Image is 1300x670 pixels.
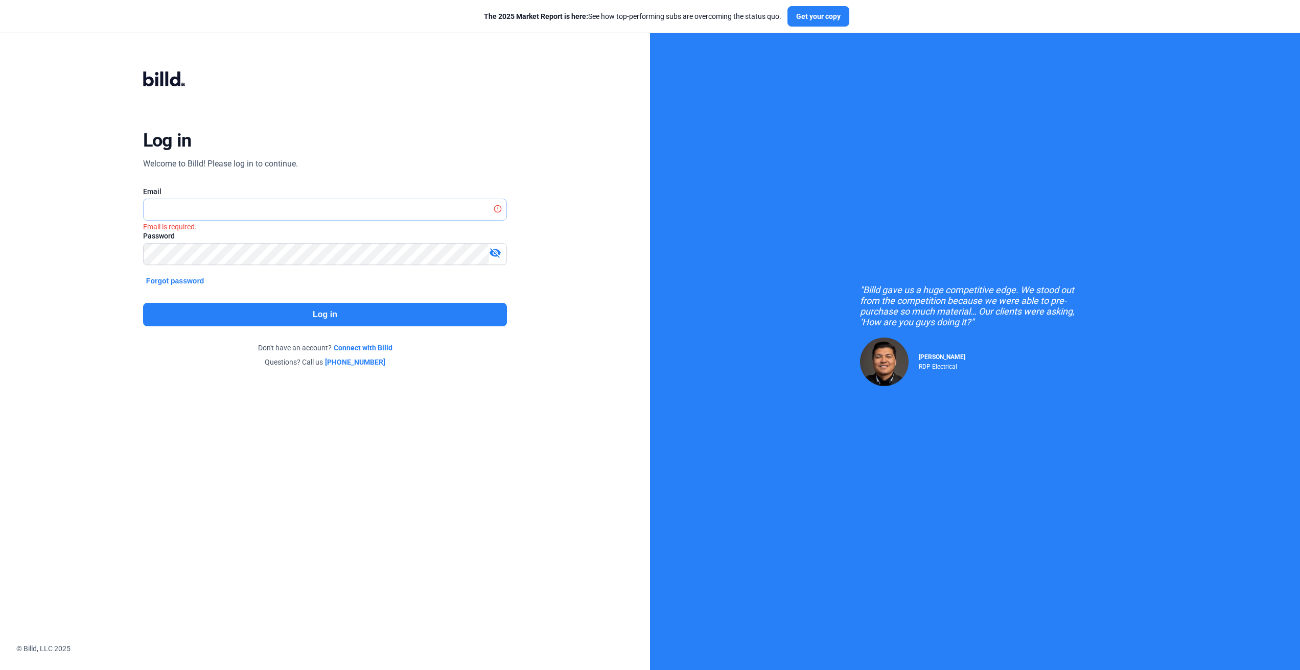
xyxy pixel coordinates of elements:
div: Don't have an account? [143,343,507,353]
a: [PHONE_NUMBER] [325,357,385,367]
a: Connect with Billd [334,343,392,353]
div: RDP Electrical [919,361,965,370]
img: Raul Pacheco [860,338,909,386]
div: Password [143,231,507,241]
div: Welcome to Billd! Please log in to continue. [143,158,298,170]
button: Forgot password [143,275,207,286]
mat-icon: visibility_off [489,247,501,259]
button: Log in [143,303,507,326]
span: The 2025 Market Report is here: [484,12,588,20]
button: Get your copy [787,6,849,27]
div: Log in [143,129,192,152]
span: [PERSON_NAME] [919,353,965,361]
div: See how top-performing subs are overcoming the status quo. [484,11,781,21]
div: Questions? Call us [143,357,507,367]
i: Email is required. [143,223,197,231]
div: Email [143,186,507,197]
div: "Billd gave us a huge competitive edge. We stood out from the competition because we were able to... [860,284,1090,327]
